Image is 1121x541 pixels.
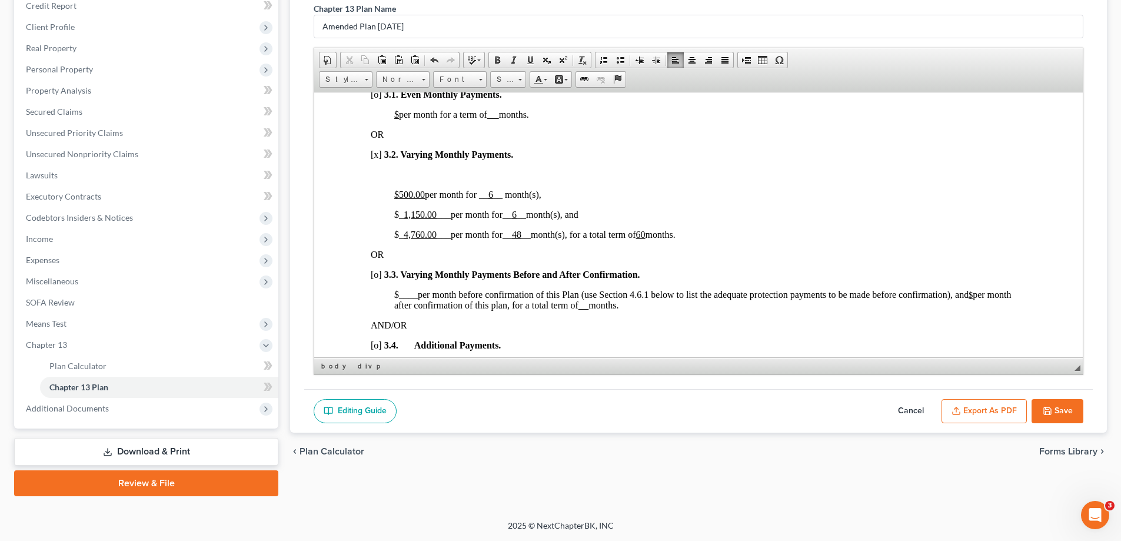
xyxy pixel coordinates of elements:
[522,52,538,68] a: Underline
[80,137,361,147] span: $ per month for month(s), for a total term of months.
[26,149,138,159] span: Unsecured Nonpriority Claims
[14,470,278,496] a: Review & File
[26,234,53,244] span: Income
[1039,447,1097,456] span: Forms Library
[341,52,357,68] a: Cut
[290,447,300,456] i: chevron_left
[56,228,92,238] span: AND/OR
[505,52,522,68] a: Italic
[26,213,133,223] span: Codebtors Insiders & Notices
[89,117,122,127] u: 1,150.00
[16,186,278,207] a: Executory Contracts
[1105,501,1115,510] span: 3
[26,43,76,53] span: Real Property
[319,360,354,372] a: body element
[16,122,278,144] a: Unsecured Priority Claims
[555,52,571,68] a: Superscript
[491,72,514,87] span: Size
[314,399,397,424] a: Editing Guide
[26,276,78,286] span: Miscellaneous
[26,64,93,74] span: Personal Property
[225,520,896,541] div: 2025 © NextChapterBK, INC
[464,52,484,68] a: Spell Checker
[376,71,430,88] a: Normal
[80,197,697,218] span: per month after confirmation of this plan, for a total term of
[374,52,390,68] a: Paste
[85,197,104,207] span: ____
[80,17,215,27] span: per month for a term of months.
[70,57,75,67] span: 3
[609,72,626,87] a: Anchor
[14,438,278,466] a: Download & Print
[26,107,82,117] span: Secured Claims
[593,72,609,87] a: Unlink
[274,208,304,218] span: months.
[80,97,227,107] span: per month for __ __ month(s),
[26,297,75,307] span: SOFA Review
[40,356,278,377] a: Plan Calculator
[319,71,372,88] a: Styles
[320,52,336,68] a: Document Properties
[320,72,361,87] span: Styles
[574,52,591,68] a: Remove Format
[56,57,68,67] span: [x]
[443,52,459,68] a: Redo
[56,248,68,258] span: [o]
[377,72,418,87] span: Normal
[188,117,212,127] span: __ __
[407,52,423,68] a: Paste from Word
[26,255,59,265] span: Expenses
[56,157,69,167] span: OR
[1081,501,1109,529] iframe: Intercom live chat
[717,52,733,68] a: Justify
[300,447,364,456] span: Plan Calculator
[70,248,84,258] span: 3.4.
[1032,399,1083,424] button: Save
[100,248,187,258] span: Additional Payments.
[426,52,443,68] a: Undo
[631,52,648,68] a: Decrease Indent
[390,52,407,68] a: Paste as plain text
[198,117,202,127] u: 6
[26,1,76,11] span: Credit Report
[16,144,278,165] a: Unsecured Nonpriority Claims
[885,399,937,424] button: Cancel
[16,292,278,313] a: SOFA Review
[80,97,111,107] u: $500.00
[26,340,67,350] span: Chapter 13
[26,85,91,95] span: Property Analysis
[16,165,278,186] a: Lawsuits
[684,52,700,68] a: Center
[754,52,771,68] a: Table
[1075,365,1080,371] span: Resize
[26,22,75,32] span: Client Profile
[70,177,326,187] span: 3.3. Varying Monthly Payments Before and After Confirmation.
[16,101,278,122] a: Secured Claims
[85,117,137,127] span: _ ___
[654,198,658,207] u: $
[374,360,385,372] a: p element
[538,52,555,68] a: Subscript
[188,137,217,147] span: __ __
[49,361,107,371] span: Plan Calculator
[551,72,571,87] a: Background Color
[489,52,505,68] a: Bold
[433,71,487,88] a: Font
[942,399,1027,424] button: Export as PDF
[357,52,374,68] a: Copy
[596,52,612,68] a: Insert/Remove Numbered List
[26,128,123,138] span: Unsecured Priority Claims
[80,197,654,207] span: $ per month before confirmation of this Plan (use Section 4.6.1 below to list the adequate protec...
[80,117,264,127] span: $ per month for month(s), and
[85,137,137,147] span: _ ___
[174,97,179,107] u: 6
[314,92,1083,357] iframe: Rich Text Editor, document-ckeditor
[89,137,122,147] u: 4,760.00
[75,57,199,67] span: .2. Varying Monthly Payments.
[26,170,58,180] span: Lawsuits
[290,447,364,456] button: chevron_left Plan Calculator
[1039,447,1107,456] button: Forms Library chevron_right
[314,2,396,15] label: Chapter 13 Plan Name
[26,403,109,413] span: Additional Documents
[434,72,475,87] span: Font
